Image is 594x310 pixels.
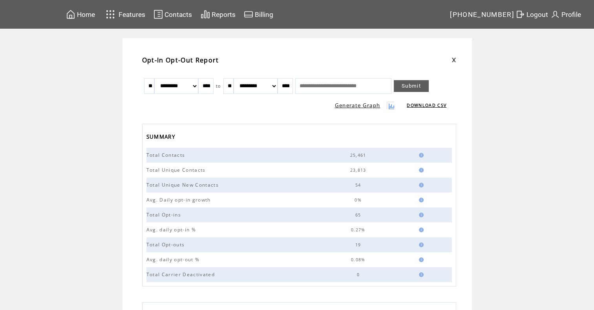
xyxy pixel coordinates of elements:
[146,182,221,188] span: Total Unique New Contacts
[152,8,193,20] a: Contacts
[146,256,202,263] span: Avg. daily opt-out %
[77,11,95,18] span: Home
[417,153,424,158] img: help.gif
[515,9,525,19] img: exit.svg
[104,8,117,21] img: features.svg
[417,213,424,217] img: help.gif
[212,11,236,18] span: Reports
[102,7,147,22] a: Features
[351,257,367,262] span: 0.08%
[514,8,549,20] a: Logout
[216,83,221,89] span: to
[142,56,219,64] span: Opt-In Opt-Out Report
[146,152,187,158] span: Total Contacts
[417,183,424,187] img: help.gif
[417,272,424,277] img: help.gif
[417,168,424,172] img: help.gif
[394,80,429,92] a: Submit
[356,272,361,277] span: 0
[417,198,424,202] img: help.gif
[146,226,198,233] span: Avg. daily opt-in %
[355,197,364,203] span: 0%
[119,11,145,18] span: Features
[549,8,582,20] a: Profile
[335,102,380,109] a: Generate Graph
[351,227,367,233] span: 0.27%
[550,9,560,19] img: profile.svg
[417,242,424,247] img: help.gif
[146,131,177,144] span: SUMMARY
[417,257,424,262] img: help.gif
[146,167,208,173] span: Total Unique Contacts
[355,242,363,248] span: 19
[164,11,192,18] span: Contacts
[350,167,368,173] span: 23,813
[350,152,368,158] span: 25,461
[255,11,273,18] span: Billing
[146,241,187,248] span: Total Opt-outs
[450,11,514,18] span: [PHONE_NUMBER]
[65,8,96,20] a: Home
[154,9,163,19] img: contacts.svg
[407,103,446,108] a: DOWNLOAD CSV
[146,196,213,203] span: Avg. Daily opt-in growth
[243,8,274,20] a: Billing
[417,227,424,232] img: help.gif
[526,11,548,18] span: Logout
[561,11,581,18] span: Profile
[201,9,210,19] img: chart.svg
[199,8,237,20] a: Reports
[355,182,363,188] span: 54
[146,211,183,218] span: Total Opt-ins
[355,212,363,218] span: 65
[66,9,75,19] img: home.svg
[244,9,253,19] img: creidtcard.svg
[146,271,217,278] span: Total Carrier Deactivated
